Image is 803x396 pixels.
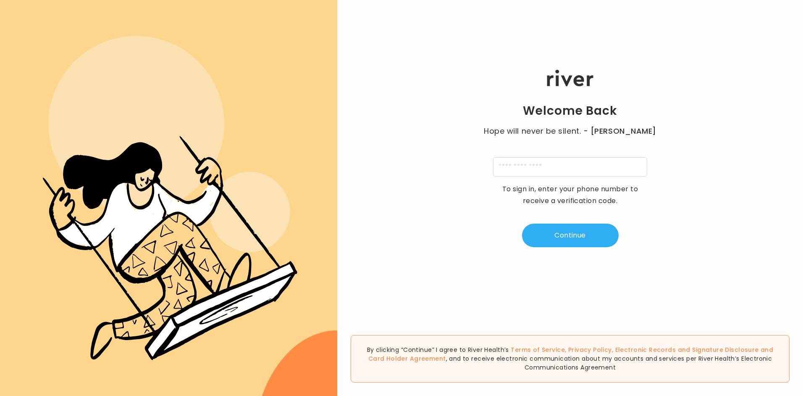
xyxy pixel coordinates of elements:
[497,183,644,207] p: To sign in, enter your phone number to receive a verification code.
[511,346,565,354] a: Terms of Service
[523,103,617,119] h1: Welcome Back
[568,346,612,354] a: Privacy Policy
[368,354,446,363] a: Card Holder Agreement
[522,224,619,247] button: Continue
[368,346,774,363] span: , , and
[583,125,656,137] span: - [PERSON_NAME]
[615,346,759,354] a: Electronic Records and Signature Disclosure
[446,354,772,372] span: , and to receive electronic communication about my accounts and services per River Health’s Elect...
[476,125,665,137] p: Hope will never be silent.
[351,335,790,383] div: By clicking “Continue” I agree to River Health’s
